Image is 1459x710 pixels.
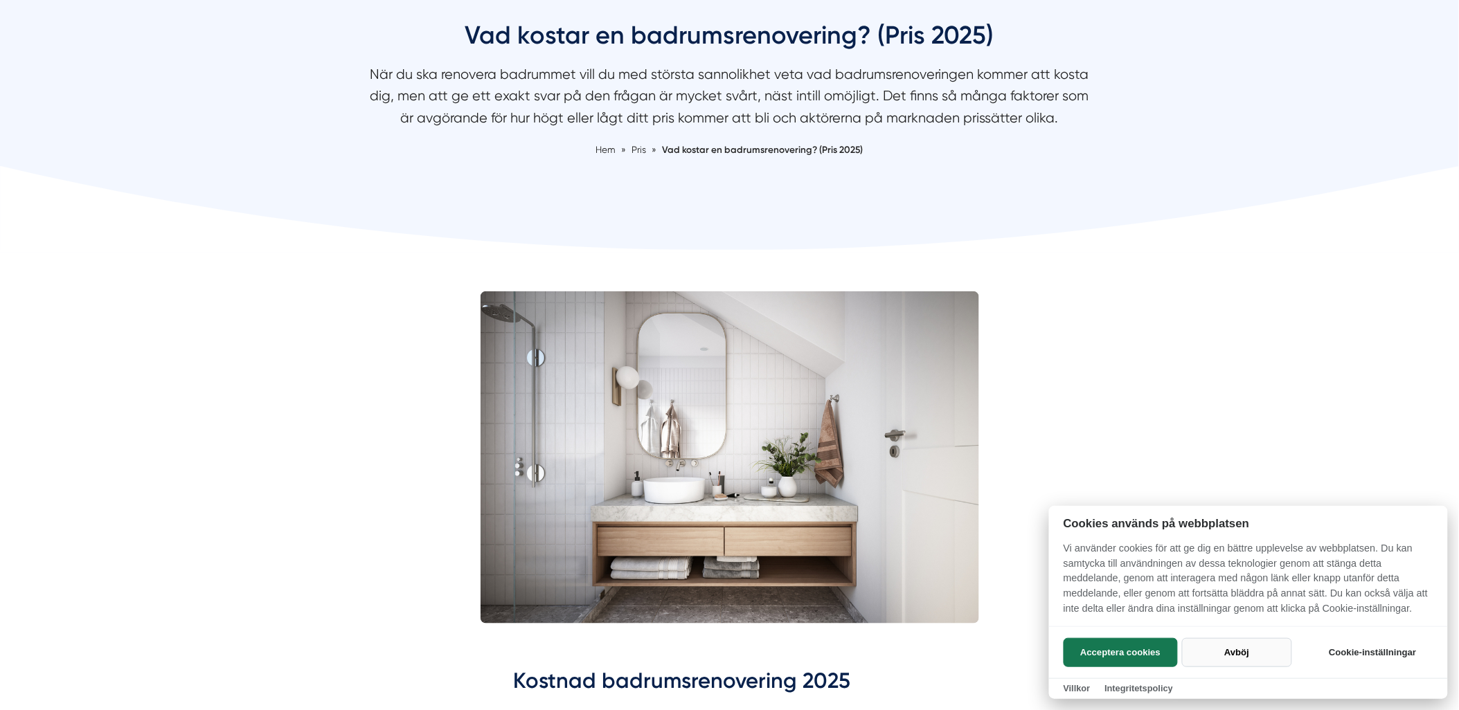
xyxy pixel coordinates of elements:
p: Vi använder cookies för att ge dig en bättre upplevelse av webbplatsen. Du kan samtycka till anvä... [1049,541,1448,626]
h2: Cookies används på webbplatsen [1049,517,1448,530]
button: Avböj [1182,638,1292,667]
a: Villkor [1064,683,1091,693]
button: Acceptera cookies [1064,638,1178,667]
button: Cookie-inställningar [1312,638,1433,667]
a: Integritetspolicy [1104,683,1173,693]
